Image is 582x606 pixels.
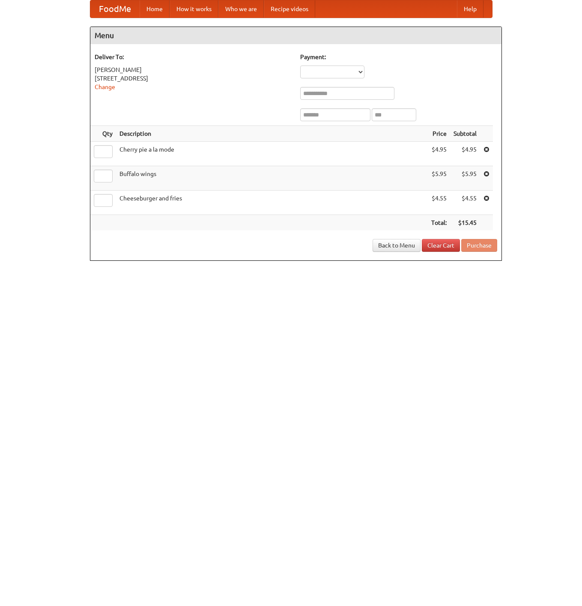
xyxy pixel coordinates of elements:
a: Change [95,84,115,90]
th: Description [116,126,428,142]
th: $15.45 [450,215,480,231]
th: Price [428,126,450,142]
div: [PERSON_NAME] [95,66,292,74]
td: $5.95 [428,166,450,191]
a: Home [140,0,170,18]
td: $4.55 [450,191,480,215]
td: Buffalo wings [116,166,428,191]
td: $4.95 [450,142,480,166]
td: Cheeseburger and fries [116,191,428,215]
button: Purchase [461,239,497,252]
h5: Deliver To: [95,53,292,61]
th: Qty [90,126,116,142]
a: Who we are [218,0,264,18]
th: Total: [428,215,450,231]
a: How it works [170,0,218,18]
a: Recipe videos [264,0,315,18]
td: $4.55 [428,191,450,215]
a: Help [457,0,484,18]
th: Subtotal [450,126,480,142]
h5: Payment: [300,53,497,61]
td: $4.95 [428,142,450,166]
h4: Menu [90,27,501,44]
a: FoodMe [90,0,140,18]
a: Back to Menu [373,239,421,252]
a: Clear Cart [422,239,460,252]
td: $5.95 [450,166,480,191]
td: Cherry pie a la mode [116,142,428,166]
div: [STREET_ADDRESS] [95,74,292,83]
